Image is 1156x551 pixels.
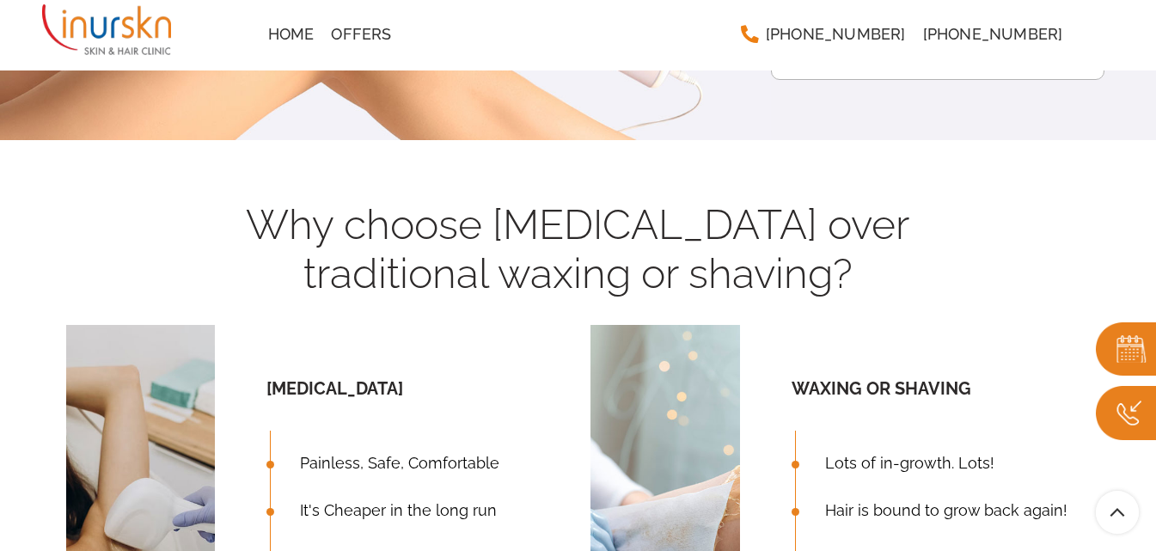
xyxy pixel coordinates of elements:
[731,17,914,52] a: [PHONE_NUMBER]
[283,499,565,521] span: It's Cheaper in the long run
[266,377,565,401] h4: [MEDICAL_DATA]
[260,17,323,52] a: Home
[1096,491,1139,534] a: Scroll To Top
[322,17,400,52] a: Offers
[331,27,391,42] span: Offers
[808,499,1090,521] span: Hair is bound to grow back again!
[219,200,936,299] h4: Why choose [MEDICAL_DATA] over traditional waxing or shaving?
[914,17,1072,52] a: [PHONE_NUMBER]
[766,27,906,42] span: [PHONE_NUMBER]
[283,452,565,474] span: Painless, Safe, Comfortable
[792,377,1090,401] h4: WAXING OR SHAVING
[808,452,1090,474] span: Lots of in-growth. Lots!
[268,27,315,42] span: Home
[923,27,1063,42] span: [PHONE_NUMBER]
